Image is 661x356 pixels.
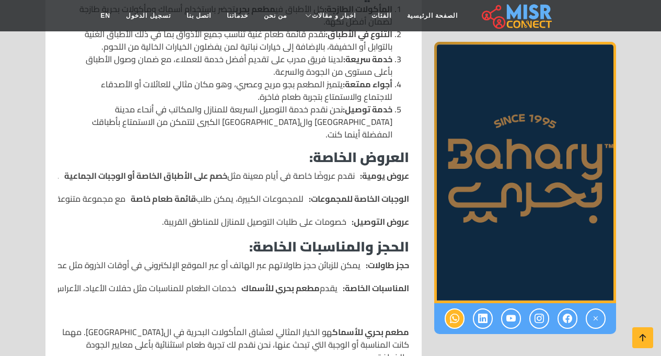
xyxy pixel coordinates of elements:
strong: مطعم بحري للأسماك [241,282,320,294]
div: 1 / 1 [434,42,616,303]
li: نحن نقدم خدمة التوصيل السريعة للمنازل والمكاتب في أنحاء مدينة [GEOGRAPHIC_DATA] وال[GEOGRAPHIC_DA... [75,103,392,141]
a: EN [93,6,119,26]
a: الصفحة الرئيسية [399,6,466,26]
img: main.misr_connect [482,3,552,29]
strong: عروض يومية: [360,169,409,182]
a: من نحن [256,6,295,26]
li: لدينا فريق مدرب على تقديم أفضل خدمة للعملاء، مع ضمان وصول الأطباق بأعلى مستوى من الجودة والسرعة. [75,53,392,78]
li: يقدم خدمات الطعام للمناسبات مثل حفلات الأعياد، الأعراس، والمناسبات الخاصة مع إمكانية تقديم عروض ب... [58,282,409,294]
li: نقدم عروضًا خاصة في أيام معينة مثل . [58,169,409,182]
strong: الوجبات الخاصة للمجموعات: [309,192,409,205]
strong: الحجز والمناسبات الخاصة: [249,234,409,259]
span: اخبار و مقالات [312,11,356,20]
a: اخبار و مقالات [295,6,364,26]
li: للمجموعات الكبيرة، يمكن طلب مع مجموعة متنوعة من الأطباق البحرية التي تناسب عدد الضيوف. [58,192,409,205]
strong: خصم على الأطباق الخاصة أو الوجبات الجماعية [64,169,227,182]
a: تسجيل الدخول [118,6,178,26]
strong: المناسبات الخاصة: [343,282,409,294]
strong: أجواء ممتعة: [343,76,392,92]
strong: مطعم بحري للأسماك [332,324,409,340]
li: نقدم قائمة طعام غنية تناسب جميع الأذواق بما في ذلك الأطباق الغنية بالتوابل أو الخفيفة، بالإضافة إ... [75,28,392,53]
strong: خدمة توصيل: [343,101,392,117]
strong: عروض التوصيل: [352,215,409,228]
strong: قائمة طعام خاصة [131,192,196,205]
li: يتميز المطعم بجو مريح وعصري، وهو مكان مثالي للعائلات أو الأصدقاء للاجتماع والاستمتاع بتجربة طعام ... [75,78,392,103]
a: خدماتنا [219,6,256,26]
li: يمكن للزبائن حجز طاولاتهم عبر الهاتف أو عبر الموقع الإلكتروني في أوقات الذروة مثل عطلات نهاية الأ... [58,259,409,271]
a: اتصل بنا [179,6,219,26]
img: مطعم اسماك بحري [434,42,616,303]
strong: خدمة سريعة: [343,51,392,67]
strong: العروض الخاصة: [309,144,409,170]
li: خصومات على طلبات التوصيل للمنازل للمناطق القريبة. [58,215,409,228]
strong: حجز طاولات: [366,259,409,271]
a: الفئات [364,6,399,26]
